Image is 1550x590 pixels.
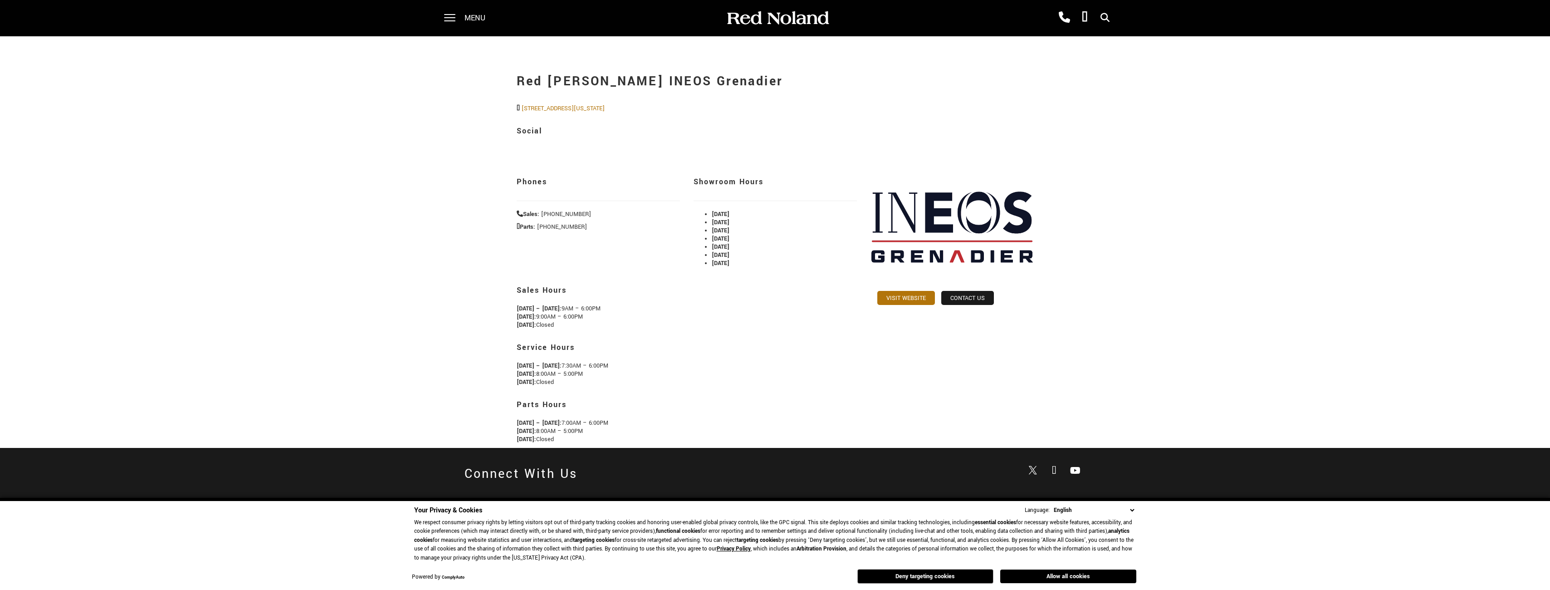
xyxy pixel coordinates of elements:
h3: Parts Hours [517,395,857,414]
a: Open Youtube-play in a new window [1066,462,1085,480]
p: 9AM – 6:00PM 9:00AM – 6:00PM Closed [517,305,857,329]
button: Deny targeting cookies [857,569,993,584]
p: 7:00AM – 6:00PM 8:00AM – 5:00PM Closed [517,419,857,443]
h3: Showroom Hours [694,172,857,192]
strong: [DATE]: [517,370,536,378]
strong: functional cookies [656,527,700,535]
strong: [DATE]: [517,321,536,329]
strong: Arbitration Provision [797,545,846,553]
span: Your Privacy & Cookies [414,506,482,515]
strong: essential cookies [975,519,1016,526]
a: Open Twitter in a new window [1024,462,1042,480]
a: [STREET_ADDRESS][US_STATE] [522,104,605,113]
strong: [DATE] [712,251,729,259]
strong: [DATE] [712,210,729,218]
strong: targeting cookies [573,536,615,544]
strong: Sales: [517,210,539,218]
h2: Connect With Us [465,462,578,487]
p: 7:30AM – 6:00PM 8:00AM – 5:00PM Closed [517,362,857,386]
strong: [DATE]: [517,427,536,435]
strong: [DATE] – [DATE]: [517,362,562,370]
strong: [DATE]: [517,378,536,386]
a: Visit Website [877,291,935,305]
a: ComplyAuto [442,575,465,580]
span: [PHONE_NUMBER] [537,223,587,231]
a: Contact Us [941,291,994,305]
a: Privacy Policy [717,545,751,553]
h3: Social [517,122,1034,141]
strong: Parts: [517,223,535,231]
strong: [DATE] [712,218,729,226]
strong: [DATE]: [517,313,536,321]
h3: Sales Hours [517,281,857,300]
h3: Service Hours [517,338,857,357]
span: [PHONE_NUMBER] [541,210,591,218]
select: Language Select [1051,506,1136,515]
div: Powered by [412,575,465,580]
img: Red Noland INEOS Grenadier [870,163,1034,291]
strong: [DATE] [712,235,729,243]
img: Red Noland Auto Group [725,10,830,26]
strong: [DATE]: [517,435,536,443]
strong: [DATE] – [DATE]: [517,305,562,313]
a: Open Facebook in a new window [1045,462,1063,480]
button: Allow all cookies [1000,570,1136,583]
div: Language: [1025,507,1050,513]
strong: [DATE] [712,243,729,251]
strong: [DATE] – [DATE]: [517,419,562,427]
strong: [DATE] [712,259,729,267]
p: We respect consumer privacy rights by letting visitors opt out of third-party tracking cookies an... [414,518,1136,563]
h3: Phones [517,172,680,192]
strong: targeting cookies [737,536,778,544]
h1: Red [PERSON_NAME] INEOS Grenadier [517,64,1034,100]
strong: [DATE] [712,226,729,235]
